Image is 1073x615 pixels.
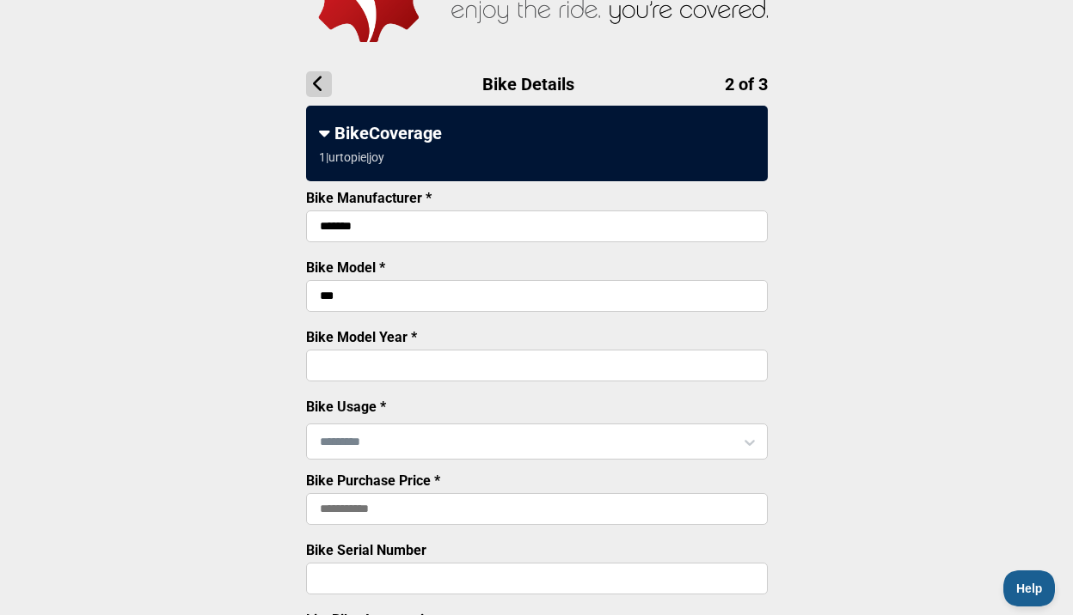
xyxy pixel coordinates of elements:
[306,329,417,345] label: Bike Model Year *
[725,74,768,94] span: 2 of 3
[306,542,426,558] label: Bike Serial Number
[306,259,385,276] label: Bike Model *
[306,71,768,97] h1: Bike Details
[306,472,440,489] label: Bike Purchase Price *
[306,399,386,415] label: Bike Usage *
[306,190,432,206] label: Bike Manufacturer *
[1003,570,1056,606] iframe: Toggle Customer Support
[319,150,384,164] div: 1 | urtopie | joy
[319,123,755,143] div: BikeCoverage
